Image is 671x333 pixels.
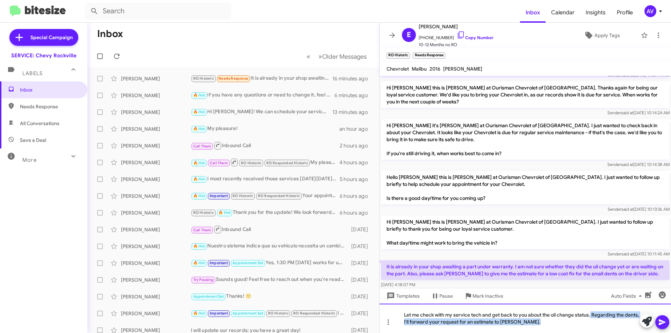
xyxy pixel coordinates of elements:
[20,103,79,110] span: Needs Response
[607,162,670,167] span: Sender [DATE] 10:14:38 AM
[193,194,205,198] span: 🔥 Hot
[191,225,348,234] div: Inbound Call
[268,311,289,316] span: RO Historic
[193,110,205,114] span: 🔥 Hot
[314,49,371,64] button: Next
[348,243,374,250] div: [DATE]
[20,120,59,127] span: All Conversations
[303,49,371,64] nav: Page navigation example
[121,209,191,216] div: [PERSON_NAME]
[232,261,263,265] span: Appointment Set
[193,76,214,81] span: RO Historic
[332,75,374,82] div: 16 minutes ago
[348,293,374,300] div: [DATE]
[210,194,228,198] span: Important
[232,194,253,198] span: RO Historic
[387,52,410,59] small: RO Historic
[191,175,340,183] div: I most recently received those services [DATE][DATE]. My current oil status is at 52%
[218,210,230,215] span: 🔥 Hot
[121,243,191,250] div: [PERSON_NAME]
[193,144,211,149] span: Call Them
[193,244,205,248] span: 🔥 Hot
[121,75,191,82] div: [PERSON_NAME]
[638,5,663,17] button: AV
[425,290,459,302] button: Pause
[121,293,191,300] div: [PERSON_NAME]
[121,260,191,267] div: [PERSON_NAME]
[191,125,339,133] div: My pleasure!
[607,110,670,115] span: Sender [DATE] 10:14:24 AM
[121,193,191,200] div: [PERSON_NAME]
[621,207,634,212] span: said at
[334,92,374,99] div: 6 minutes ago
[210,311,228,316] span: Important
[381,260,670,280] p: It is already in your shop awaiting a part under warranty. I am not sure whether they did the oil...
[322,53,367,60] span: Older Messages
[412,66,427,72] span: Malibu
[121,125,191,132] div: [PERSON_NAME]
[430,66,440,72] span: 2016
[348,260,374,267] div: [DATE]
[20,86,79,93] span: Inbox
[20,137,46,144] span: Save a Deal
[191,91,334,99] div: If you have any questions or need to change it, feel free to let me know!
[191,192,340,200] div: Your appointment is confirmed for [DATE] at 9:00 AM for your Bolt. We look forward to seeing you ...
[348,310,374,317] div: [DATE]
[193,161,205,165] span: 🔥 Hot
[339,125,374,132] div: an hour ago
[22,70,43,77] span: Labels
[191,276,348,284] div: Sounds good! Feel free to reach out when you're ready to schedule. I'm here to help!
[191,158,339,167] div: My pleasure!
[266,161,308,165] span: RO Responded Historic
[193,126,205,131] span: 🔥 Hot
[419,41,493,48] span: 10-12 Months no RO
[381,216,670,249] p: Hi [PERSON_NAME] this is [PERSON_NAME] at Ourisman Chevrolet of [GEOGRAPHIC_DATA]. I just wanted ...
[191,141,340,150] div: Inbound Call
[520,2,546,23] a: Inbox
[318,52,322,61] span: »
[121,159,191,166] div: [PERSON_NAME]
[472,290,503,302] span: Mark Inactive
[339,159,374,166] div: 4 hours ago
[191,108,332,116] div: Hi [PERSON_NAME]! We can schedule your service for [DATE] 9:15 am. Does that work for you?
[193,177,205,181] span: 🔥 Hot
[611,2,638,23] a: Profile
[407,29,411,41] span: E
[193,294,224,299] span: Appointment Set
[457,35,493,40] a: Copy Number
[258,194,300,198] span: RO Responded Historic
[385,290,420,302] span: Templates
[191,242,348,250] div: Nuestro sistema indica que su vehículo necesita un cambio de aceite, y rotación de llantas.
[193,93,205,97] span: 🔥 Hot
[210,161,228,165] span: Call Them
[191,209,340,217] div: Thank you for the update! We look forward to seeing you at 11 this morning.
[381,119,670,160] p: Hi [PERSON_NAME] it's [PERSON_NAME] at Ourisman Chevrolet of [GEOGRAPHIC_DATA]. I just wanted to ...
[121,176,191,183] div: [PERSON_NAME]
[193,277,214,282] span: Try Pausing
[340,193,374,200] div: 6 hours ago
[608,207,670,212] span: Sender [DATE] 10:13:36 AM
[22,157,37,163] span: More
[9,29,78,46] a: Special Campaign
[121,109,191,116] div: [PERSON_NAME]
[121,92,191,99] div: [PERSON_NAME]
[611,290,644,302] span: Auto Fields
[97,28,123,39] h1: Inbox
[30,34,73,41] span: Special Campaign
[191,74,332,82] div: It is already in your shop awaiting a part under warranty. I am not sure whether they did the oil...
[121,226,191,233] div: [PERSON_NAME]
[413,52,445,59] small: Needs Response
[580,2,611,23] span: Insights
[621,110,633,115] span: said at
[380,304,671,333] div: Let me check with my service tech and get back to you about the oil change status. Regarding the ...
[121,276,191,283] div: [PERSON_NAME]
[293,311,335,316] span: RO Responded Historic
[193,261,205,265] span: 🔥 Hot
[218,76,248,81] span: Needs Response
[566,29,637,42] button: Apply Tags
[605,290,650,302] button: Auto Fields
[621,162,633,167] span: said at
[193,228,211,232] span: Call Them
